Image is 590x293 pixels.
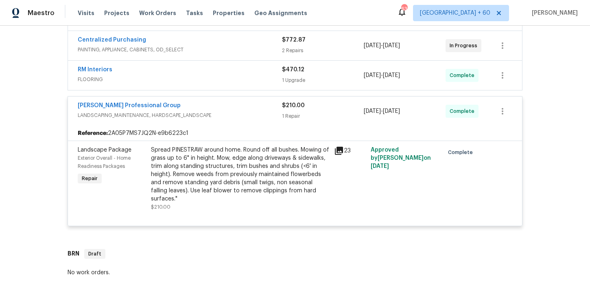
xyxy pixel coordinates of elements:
[282,37,306,43] span: $772.87
[282,112,364,120] div: 1 Repair
[68,269,522,277] div: No work orders.
[78,129,108,137] b: Reference:
[383,108,400,114] span: [DATE]
[68,126,522,141] div: 2A05P7MS7JQ2N-e9b6223c1
[65,241,525,267] div: BRN Draft
[78,46,282,54] span: PAINTING, APPLIANCE, CABINETS, OD_SELECT
[104,9,129,17] span: Projects
[78,156,131,169] span: Exterior Overall - Home Readiness Packages
[282,76,364,84] div: 1 Upgrade
[78,75,282,84] span: FLOORING
[85,250,105,258] span: Draft
[401,5,407,13] div: 632
[364,107,400,115] span: -
[371,163,389,169] span: [DATE]
[28,9,55,17] span: Maestro
[334,146,366,156] div: 23
[529,9,578,17] span: [PERSON_NAME]
[364,71,400,79] span: -
[254,9,307,17] span: Geo Assignments
[448,148,476,156] span: Complete
[364,73,381,78] span: [DATE]
[151,146,329,203] div: Spread PINESTRAW around home. Round off all bushes. Mowing of grass up to 6" in height. Mow, edge...
[383,73,400,78] span: [DATE]
[78,67,112,73] a: RM Interiors
[383,43,400,48] span: [DATE]
[78,103,181,108] a: [PERSON_NAME] Professional Group
[213,9,245,17] span: Properties
[450,71,478,79] span: Complete
[78,147,131,153] span: Landscape Package
[151,205,170,209] span: $210.00
[420,9,490,17] span: [GEOGRAPHIC_DATA] + 60
[450,107,478,115] span: Complete
[282,103,305,108] span: $210.00
[78,9,94,17] span: Visits
[79,174,101,183] span: Repair
[364,108,381,114] span: [DATE]
[282,67,304,73] span: $470.12
[364,43,381,48] span: [DATE]
[186,10,203,16] span: Tasks
[364,42,400,50] span: -
[139,9,176,17] span: Work Orders
[282,46,364,55] div: 2 Repairs
[450,42,481,50] span: In Progress
[78,111,282,119] span: LANDSCAPING_MAINTENANCE, HARDSCAPE_LANDSCAPE
[371,147,431,169] span: Approved by [PERSON_NAME] on
[78,37,146,43] a: Centralized Purchasing
[68,249,79,259] h6: BRN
